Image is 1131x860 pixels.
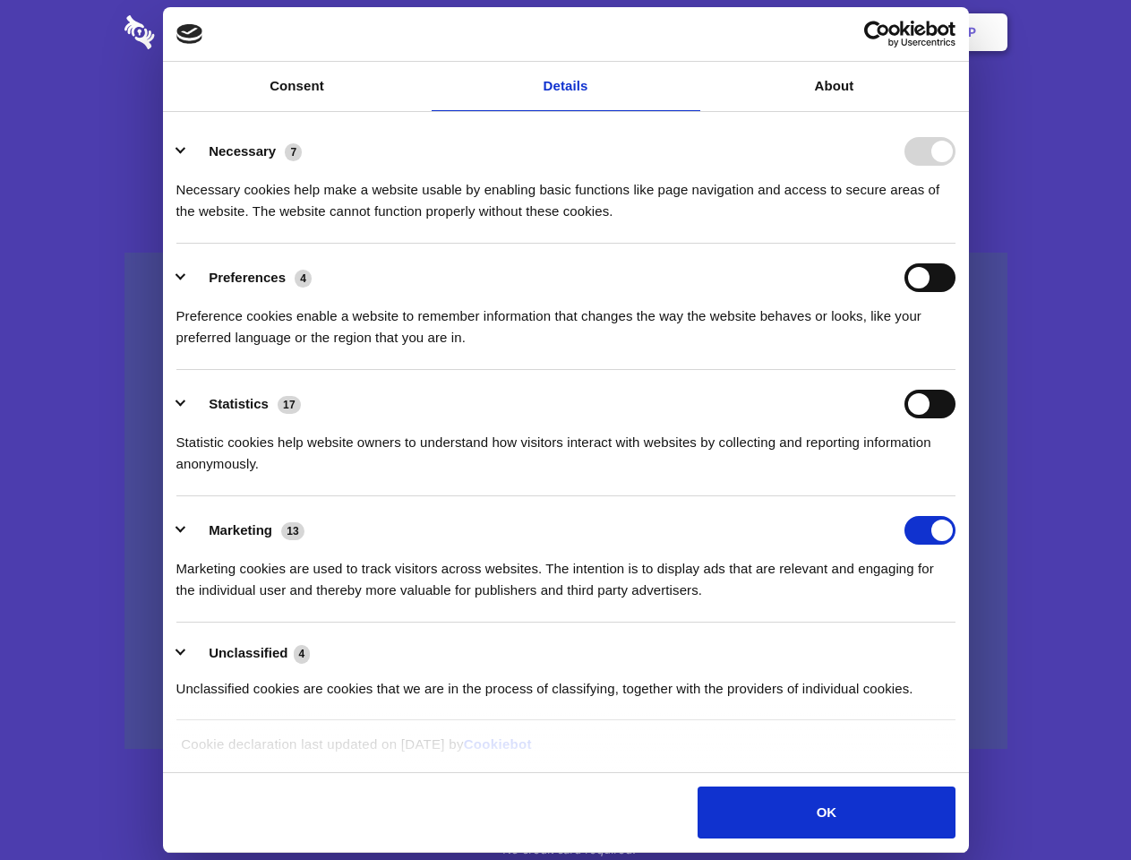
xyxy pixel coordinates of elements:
button: Necessary (7) [176,137,313,166]
label: Necessary [209,143,276,159]
label: Preferences [209,270,286,285]
a: Wistia video thumbnail [124,253,1007,750]
div: Unclassified cookies are cookies that we are in the process of classifying, together with the pro... [176,665,955,700]
a: About [700,62,969,111]
span: 17 [278,396,301,414]
a: Cookiebot [464,736,532,752]
div: Marketing cookies are used to track visitors across websites. The intention is to display ads tha... [176,545,955,601]
h1: Eliminate Slack Data Loss. [124,81,1007,145]
button: OK [698,787,955,838]
a: Contact [726,4,809,60]
a: Login [812,4,890,60]
a: Usercentrics Cookiebot - opens in a new window [799,21,955,47]
div: Statistic cookies help website owners to understand how visitors interact with websites by collec... [176,418,955,475]
iframe: Drift Widget Chat Controller [1041,770,1110,838]
a: Consent [163,62,432,111]
div: Cookie declaration last updated on [DATE] by [167,734,964,769]
button: Preferences (4) [176,263,323,292]
span: 13 [281,522,304,540]
div: Preference cookies enable a website to remember information that changes the way the website beha... [176,292,955,348]
span: 4 [295,270,312,288]
img: logo [176,24,203,44]
button: Statistics (17) [176,390,313,418]
span: 7 [285,143,302,161]
label: Marketing [209,522,272,537]
button: Marketing (13) [176,516,316,545]
button: Unclassified (4) [176,642,321,665]
a: Pricing [526,4,604,60]
span: 4 [294,645,311,663]
img: logo-wordmark-white-trans-d4663122ce5f474addd5e946df7df03e33cb6a1c49d2221995e7729f52c070b2.svg [124,15,278,49]
h4: Auto-redaction of sensitive data, encrypted data sharing and self-destructing private chats. Shar... [124,163,1007,222]
div: Necessary cookies help make a website usable by enabling basic functions like page navigation and... [176,166,955,222]
label: Statistics [209,396,269,411]
a: Details [432,62,700,111]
